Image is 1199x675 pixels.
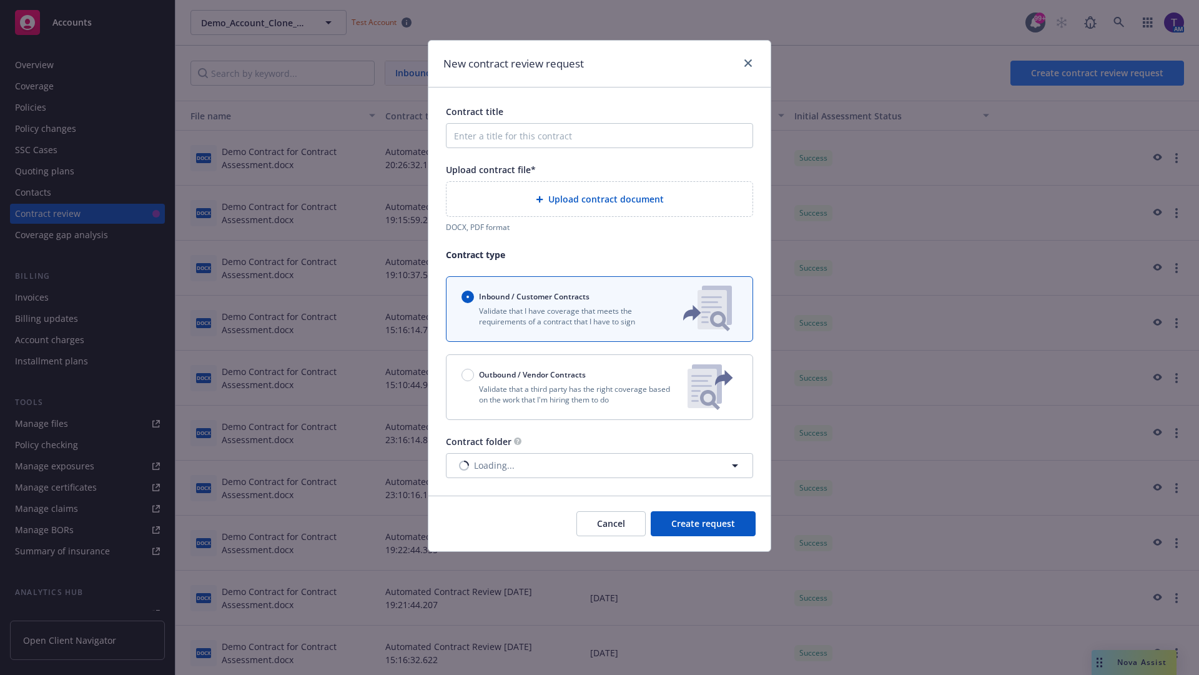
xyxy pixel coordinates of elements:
[446,181,753,217] div: Upload contract document
[479,291,590,302] span: Inbound / Customer Contracts
[461,291,474,303] input: Inbound / Customer Contracts
[446,354,753,420] button: Outbound / Vendor ContractsValidate that a third party has the right coverage based on the work t...
[446,222,753,232] div: DOCX, PDF format
[443,56,584,72] h1: New contract review request
[651,511,756,536] button: Create request
[461,306,663,327] p: Validate that I have coverage that meets the requirements of a contract that I have to sign
[446,106,503,117] span: Contract title
[576,511,646,536] button: Cancel
[479,369,586,380] span: Outbound / Vendor Contracts
[474,459,515,472] span: Loading...
[446,276,753,342] button: Inbound / Customer ContractsValidate that I have coverage that meets the requirements of a contra...
[461,384,678,405] p: Validate that a third party has the right coverage based on the work that I'm hiring them to do
[446,164,536,176] span: Upload contract file*
[741,56,756,71] a: close
[446,436,511,447] span: Contract folder
[446,248,753,261] p: Contract type
[461,369,474,381] input: Outbound / Vendor Contracts
[446,453,753,478] button: Loading...
[671,517,735,529] span: Create request
[446,123,753,148] input: Enter a title for this contract
[548,192,664,206] span: Upload contract document
[597,517,625,529] span: Cancel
